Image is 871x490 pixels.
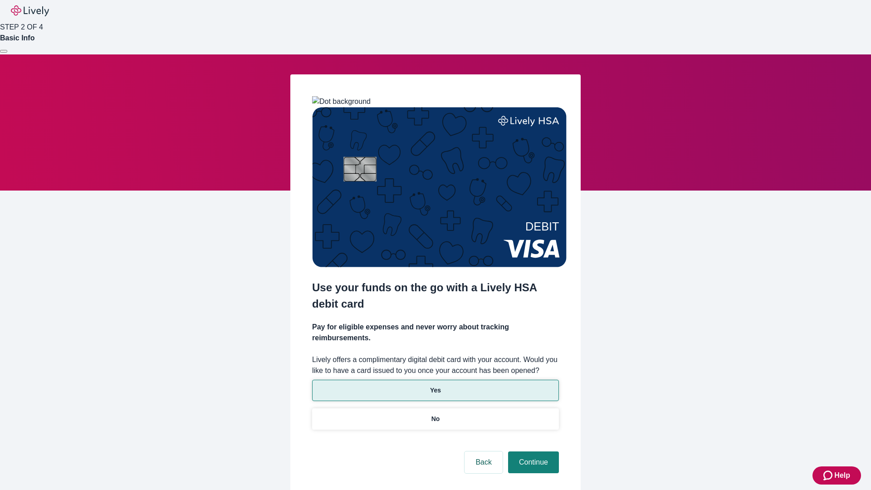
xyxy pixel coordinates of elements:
[312,354,559,376] label: Lively offers a complimentary digital debit card with your account. Would you like to have a card...
[312,279,559,312] h2: Use your funds on the go with a Lively HSA debit card
[430,386,441,395] p: Yes
[465,451,503,473] button: Back
[823,470,834,481] svg: Zendesk support icon
[312,380,559,401] button: Yes
[508,451,559,473] button: Continue
[431,414,440,424] p: No
[312,96,371,107] img: Dot background
[312,322,559,343] h4: Pay for eligible expenses and never worry about tracking reimbursements.
[812,466,861,485] button: Zendesk support iconHelp
[312,107,567,267] img: Debit card
[312,408,559,430] button: No
[11,5,49,16] img: Lively
[834,470,850,481] span: Help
